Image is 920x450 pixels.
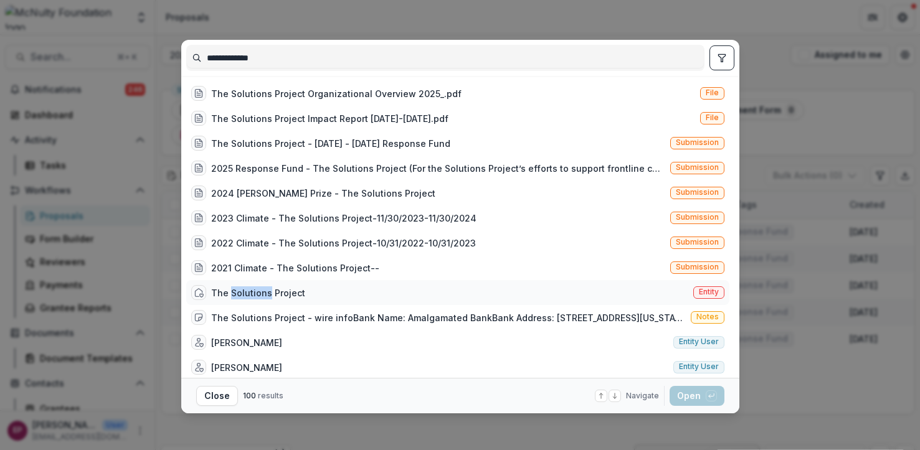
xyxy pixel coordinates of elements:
button: Close [196,386,238,406]
span: Submission [676,138,719,147]
span: Entity [699,288,719,296]
span: Submission [676,213,719,222]
span: Navigate [626,390,659,401]
button: toggle filters [709,45,734,70]
span: Submission [676,163,719,172]
div: The Solutions Project - wire infoBank Name: Amalgamated BankBank Address: [STREET_ADDRESS][US_STA... [211,311,686,324]
span: Notes [696,312,719,321]
div: The Solutions Project Impact Report [DATE]-[DATE].pdf [211,112,448,125]
div: 2022 Climate - The Solutions Project-10/31/2022-10/31/2023 [211,237,476,250]
div: The Solutions Project Organizational Overview 2025_.pdf [211,87,462,100]
span: Entity user [679,337,719,346]
span: Entity user [679,362,719,371]
div: 2025 Response Fund - The Solutions Project (For the Solutions Project’s efforts to support frontl... [211,162,665,175]
div: 2024 [PERSON_NAME] Prize - The Solutions Project [211,187,435,200]
div: The Solutions Project - [DATE] - [DATE] Response Fund [211,137,450,150]
div: [PERSON_NAME] [211,361,282,374]
span: Submission [676,188,719,197]
span: results [258,391,283,400]
button: Open [670,386,724,406]
span: 100 [243,391,256,400]
div: [PERSON_NAME] [211,336,282,349]
div: 2021 Climate - The Solutions Project-- [211,261,379,274]
span: Submission [676,263,719,271]
span: File [706,88,719,97]
span: Submission [676,238,719,246]
div: 2023 Climate - The Solutions Project-11/30/2023-11/30/2024 [211,212,477,225]
div: The Solutions Project [211,286,305,299]
span: File [706,113,719,122]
